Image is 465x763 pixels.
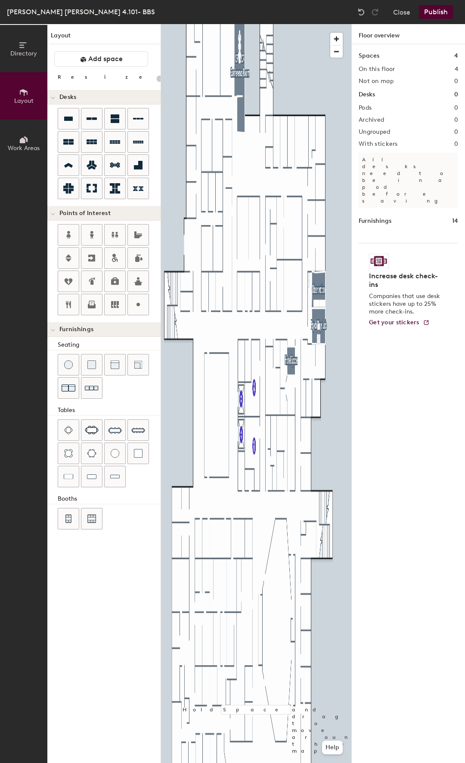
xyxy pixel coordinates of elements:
button: Eight seat table [104,419,126,441]
h2: 0 [454,78,458,85]
button: Help [322,741,343,754]
button: Table (1x1) [127,443,149,464]
button: Cushion [81,354,102,375]
img: Six seat round table [87,449,96,458]
h2: 0 [454,141,458,148]
h2: With stickers [359,141,398,148]
img: Table (1x3) [87,472,96,481]
button: Couch (corner) [127,354,149,375]
h2: Pods [359,105,372,111]
span: Add space [88,55,123,63]
img: Six seat booth [87,514,96,523]
span: Work Areas [8,145,40,152]
div: Tables [58,406,161,415]
img: Six seat table [85,426,99,434]
button: Table (round) [104,443,126,464]
button: Couch (middle) [104,354,126,375]
span: Directory [10,50,37,57]
button: Six seat table [81,419,102,441]
h1: Desks [359,90,375,99]
h2: Not on map [359,78,394,85]
img: Four seat booth [65,514,72,523]
span: Get your stickers [369,319,419,326]
button: Four seat round table [58,443,79,464]
img: Table (1x4) [110,472,120,481]
button: Four seat table [58,419,79,441]
img: Couch (middle) [111,360,119,369]
h2: Archived [359,117,384,123]
div: Resize [58,74,153,80]
img: Couch (corner) [134,360,143,369]
span: Desks [59,94,76,101]
span: Points of Interest [59,210,111,217]
div: Seating [58,340,161,350]
button: Table (1x4) [104,466,126,487]
img: Eight seat table [108,423,122,437]
button: Publish [419,5,453,19]
button: Table (1x3) [81,466,102,487]
h1: 14 [452,216,458,226]
h1: Floor overview [352,24,465,44]
button: Four seat booth [58,508,79,529]
h1: Spaces [359,51,379,61]
img: Sticker logo [369,254,389,268]
div: [PERSON_NAME] [PERSON_NAME] 4.101- BBS [7,6,155,17]
h4: Increase desk check-ins [369,272,443,289]
img: Table (1x2) [64,472,73,481]
button: Table (1x2) [58,466,79,487]
button: Six seat round table [81,443,102,464]
div: Booths [58,494,161,504]
h1: 4 [454,51,458,61]
img: Stool [64,360,73,369]
h2: 0 [454,129,458,135]
img: Couch (x2) [62,381,75,395]
p: Companies that use desk stickers have up to 25% more check-ins. [369,292,443,316]
button: Couch (x2) [58,377,79,399]
button: Stool [58,354,79,375]
img: Ten seat table [131,423,145,437]
h2: Ungrouped [359,129,391,135]
h1: Furnishings [359,216,391,226]
span: Furnishings [59,326,93,333]
button: Ten seat table [127,419,149,441]
span: Layout [14,97,34,105]
img: Redo [371,8,379,16]
h2: 4 [455,66,458,73]
button: Close [393,5,410,19]
img: Undo [357,8,366,16]
h1: 0 [454,90,458,99]
button: Couch (x3) [81,377,102,399]
p: All desks need to be in a pod before saving [359,153,458,208]
img: Couch (x3) [85,381,99,395]
h2: 0 [454,117,458,123]
a: Get your stickers [369,319,430,326]
h2: On this floor [359,66,395,73]
img: Table (1x1) [134,449,143,458]
h1: Layout [47,31,161,44]
img: Four seat table [64,426,73,434]
img: Four seat round table [64,449,73,458]
button: Six seat booth [81,508,102,529]
img: Cushion [87,360,96,369]
button: Add space [54,51,148,67]
img: Table (round) [111,449,119,458]
h2: 0 [454,105,458,111]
